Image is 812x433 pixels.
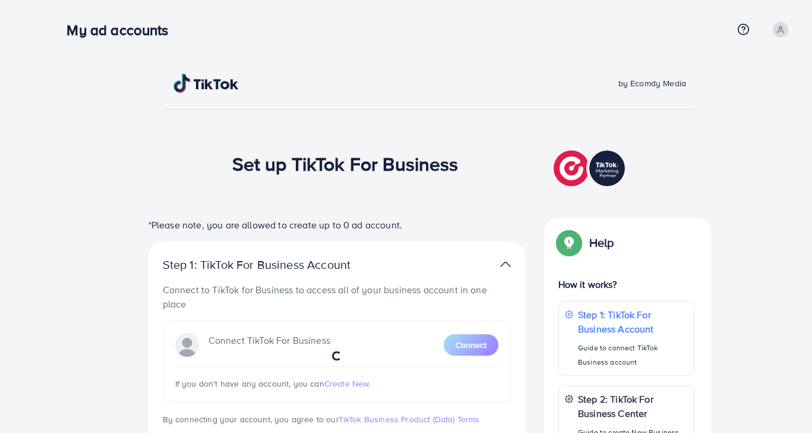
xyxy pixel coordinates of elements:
[67,21,178,39] h3: My ad accounts
[232,152,459,175] h1: Set up TikTok For Business
[554,148,628,189] img: TikTok partner
[589,236,614,250] p: Help
[578,392,688,421] p: Step 2: TikTok For Business Center
[558,232,580,253] img: Popup guide
[578,341,688,369] p: Guide to connect TikTok Business account
[578,308,688,336] p: Step 1: TikTok For Business Account
[558,277,695,291] p: How it works?
[173,74,239,93] img: TikTok
[163,258,388,272] p: Step 1: TikTok For Business Account
[500,256,511,273] img: TikTok partner
[618,77,686,89] span: by Ecomdy Media
[149,218,525,232] p: *Please note, you are allowed to create up to 0 ad account.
